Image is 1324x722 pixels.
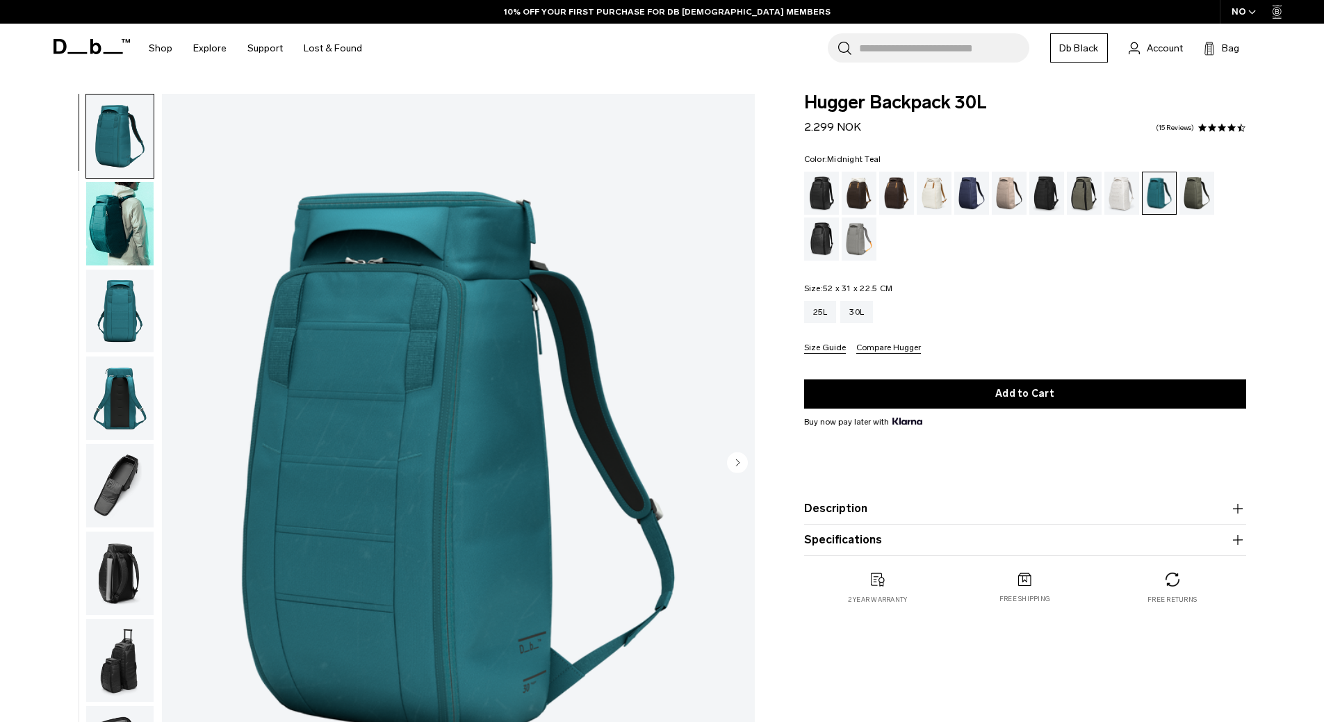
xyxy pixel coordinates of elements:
span: Account [1147,41,1183,56]
img: Hugger Backpack 30L Midnight Teal [86,270,154,353]
button: Size Guide [804,343,846,354]
span: Buy now pay later with [804,416,922,428]
img: Hugger Backpack 30L Midnight Teal [86,356,154,440]
img: Hugger Backpack 30L Midnight Teal [86,95,154,178]
a: Moss Green [1179,172,1214,215]
img: Hugger Backpack 30L Midnight Teal [86,182,154,265]
a: Oatmilk [917,172,951,215]
button: Hugger Backpack 30L Midnight Teal [85,356,154,441]
span: Midnight Teal [827,154,881,164]
a: Reflective Black [804,218,839,261]
button: Hugger Backpack 30L Midnight Teal [85,181,154,266]
a: Espresso [879,172,914,215]
a: Db Black [1050,33,1108,63]
a: Cappuccino [842,172,876,215]
a: 25L [804,301,837,323]
button: Bag [1204,40,1239,56]
button: Specifications [804,532,1246,548]
img: Hugger Backpack 30L Midnight Teal [86,532,154,615]
button: Compare Hugger [856,343,921,354]
p: 2 year warranty [848,595,908,605]
nav: Main Navigation [138,24,373,73]
a: Sand Grey [842,218,876,261]
img: Hugger Backpack 30L Midnight Teal [86,619,154,703]
span: 2.299 NOK [804,120,861,133]
img: {"height" => 20, "alt" => "Klarna"} [892,418,922,425]
a: Support [247,24,283,73]
a: 15 reviews [1156,124,1194,131]
a: Shop [149,24,172,73]
span: Hugger Backpack 30L [804,94,1246,112]
a: Midnight Teal [1142,172,1177,215]
a: Clean Slate [1104,172,1139,215]
button: Hugger Backpack 30L Midnight Teal [85,94,154,179]
legend: Size: [804,284,893,293]
a: Fogbow Beige [992,172,1027,215]
button: Next slide [727,452,748,475]
p: Free returns [1147,595,1197,605]
a: Blue Hour [954,172,989,215]
legend: Color: [804,155,881,163]
span: Bag [1222,41,1239,56]
img: Hugger Backpack 30L Midnight Teal [86,444,154,527]
a: 30L [840,301,873,323]
button: Hugger Backpack 30L Midnight Teal [85,269,154,354]
button: Add to Cart [804,379,1246,409]
button: Hugger Backpack 30L Midnight Teal [85,443,154,528]
p: Free shipping [999,594,1050,604]
button: Hugger Backpack 30L Midnight Teal [85,618,154,703]
a: Black Out [804,172,839,215]
button: Description [804,500,1246,517]
a: Charcoal Grey [1029,172,1064,215]
a: Account [1129,40,1183,56]
a: 10% OFF YOUR FIRST PURCHASE FOR DB [DEMOGRAPHIC_DATA] MEMBERS [504,6,831,18]
span: 52 x 31 x 22.5 CM [823,284,892,293]
a: Forest Green [1067,172,1102,215]
a: Lost & Found [304,24,362,73]
button: Hugger Backpack 30L Midnight Teal [85,531,154,616]
a: Explore [193,24,227,73]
